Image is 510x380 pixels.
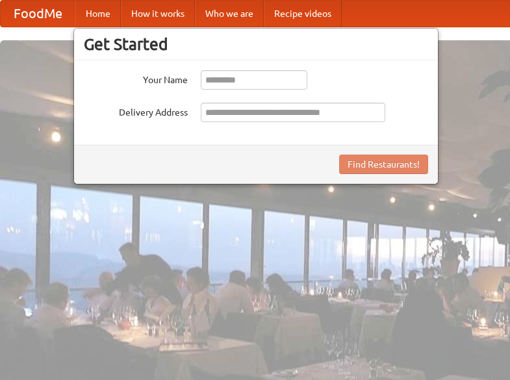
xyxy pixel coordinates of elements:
[1,1,75,27] a: FoodMe
[84,34,428,54] h3: Get Started
[75,1,121,27] a: Home
[84,70,188,86] label: Your Name
[121,1,195,27] a: How it works
[195,1,264,27] a: Who we are
[84,103,188,119] label: Delivery Address
[339,155,428,174] button: Find Restaurants!
[264,1,342,27] a: Recipe videos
